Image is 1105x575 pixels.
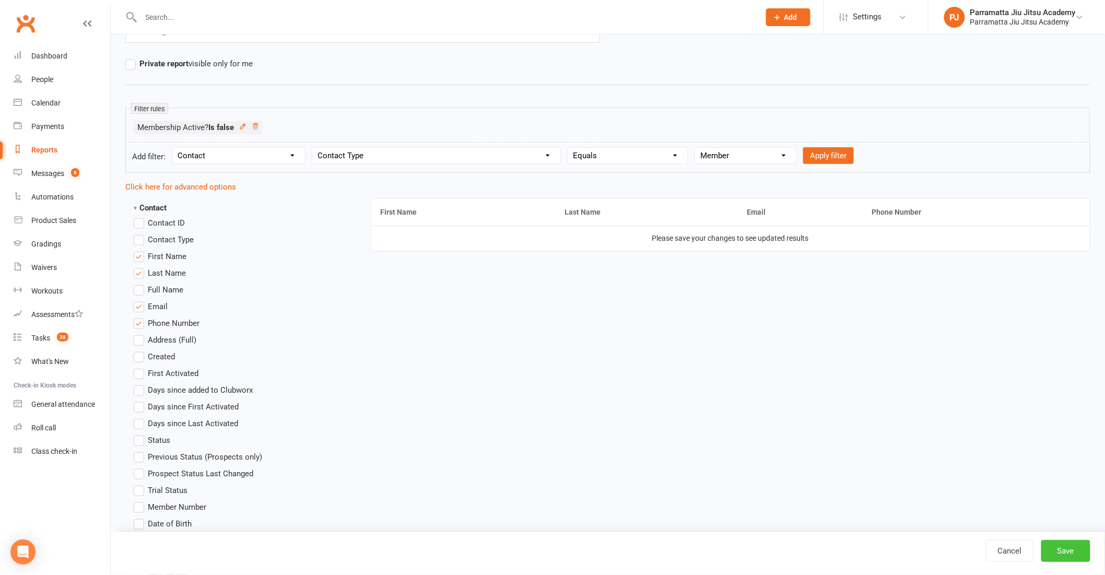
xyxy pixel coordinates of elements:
a: Workouts [14,279,110,303]
span: Email [148,300,168,311]
a: Reports [14,138,110,162]
a: Payments [14,115,110,138]
th: Phone Number [862,199,1090,226]
a: Roll call [14,416,110,440]
a: What's New [14,350,110,373]
div: Tasks [31,334,50,342]
span: Settings [853,5,882,29]
strong: Contact [134,203,167,213]
a: Click here for advanced options [125,182,236,192]
span: visible only for me [139,57,253,68]
span: Phone Number [148,317,199,328]
span: Trial Status [148,484,187,495]
div: Messages [31,169,64,178]
div: Parramatta Jiu Jitsu Academy [970,8,1076,17]
span: First Activated [148,367,198,378]
a: Class kiosk mode [14,440,110,463]
a: Messages 6 [14,162,110,185]
span: Full Name [148,284,183,295]
span: Membership Active? [137,123,234,132]
span: Days since added to Clubworx [148,384,253,395]
a: Automations [14,185,110,209]
form: Add filter: [125,142,1090,173]
div: Automations [31,193,74,201]
div: Class check-in [31,447,77,455]
div: Waivers [31,263,57,272]
span: Contact ID [148,217,185,228]
div: Gradings [31,240,61,248]
button: Add [766,8,810,26]
strong: Private report [139,59,189,68]
a: Clubworx [13,10,39,37]
span: Member Number [148,501,206,512]
span: Address (Full) [148,334,196,345]
div: Parramatta Jiu Jitsu Academy [970,17,1076,27]
small: Filter rules [131,103,168,114]
a: Tasks 38 [14,326,110,350]
a: Product Sales [14,209,110,232]
span: First Name [148,250,186,261]
th: Last Name [555,199,737,226]
div: Reports [31,146,57,154]
a: People [14,68,110,91]
span: Status [148,434,170,445]
div: Payments [31,122,64,131]
a: Waivers [14,256,110,279]
div: Calendar [31,99,61,107]
th: First Name [371,199,555,226]
span: Contact Type [148,233,194,244]
span: Date of Birth [148,518,192,529]
input: Search... [138,10,753,25]
a: Dashboard [14,44,110,68]
span: Add [784,13,797,21]
a: Gradings [14,232,110,256]
div: Roll call [31,424,56,432]
span: Days since First Activated [148,401,239,412]
button: Save [1041,540,1090,562]
button: Apply filter [803,147,854,164]
div: PJ [944,7,965,28]
div: Dashboard [31,52,67,60]
span: Last Name [148,267,186,278]
a: Cancel [986,540,1034,562]
span: 6 [71,168,79,177]
span: Previous Status (Prospects only) [148,451,262,462]
div: What's New [31,357,69,366]
div: People [31,75,53,84]
div: Workouts [31,287,63,295]
div: Open Intercom Messenger [10,539,36,565]
a: Calendar [14,91,110,115]
a: General attendance kiosk mode [14,393,110,416]
td: Please save your changes to see updated results [371,226,1090,251]
div: Assessments [31,310,83,319]
div: Product Sales [31,216,76,225]
span: Prospect Status Last Changed [148,467,253,478]
th: Email [737,199,862,226]
strong: Is false [208,123,234,132]
span: 38 [57,333,68,342]
div: General attendance [31,400,95,408]
span: Created [148,350,175,361]
a: Assessments [14,303,110,326]
span: Days since Last Activated [148,417,238,428]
